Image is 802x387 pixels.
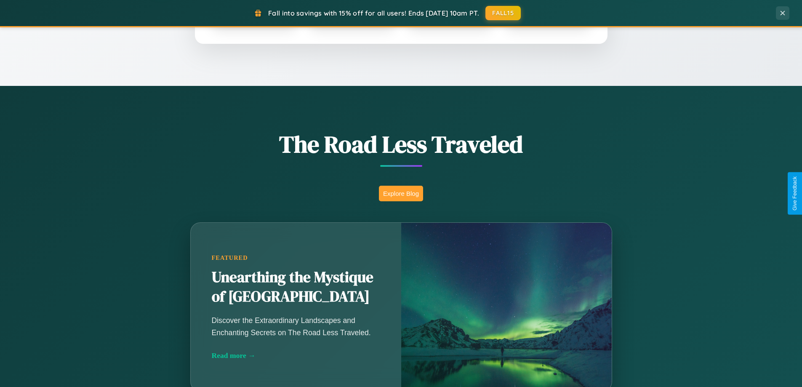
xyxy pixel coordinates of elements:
h1: The Road Less Traveled [149,128,654,160]
button: Explore Blog [379,186,423,201]
div: Featured [212,254,380,262]
div: Give Feedback [792,176,798,211]
p: Discover the Extraordinary Landscapes and Enchanting Secrets on The Road Less Traveled. [212,315,380,338]
div: Read more → [212,351,380,360]
h2: Unearthing the Mystique of [GEOGRAPHIC_DATA] [212,268,380,307]
span: Fall into savings with 15% off for all users! Ends [DATE] 10am PT. [268,9,479,17]
button: FALL15 [485,6,521,20]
